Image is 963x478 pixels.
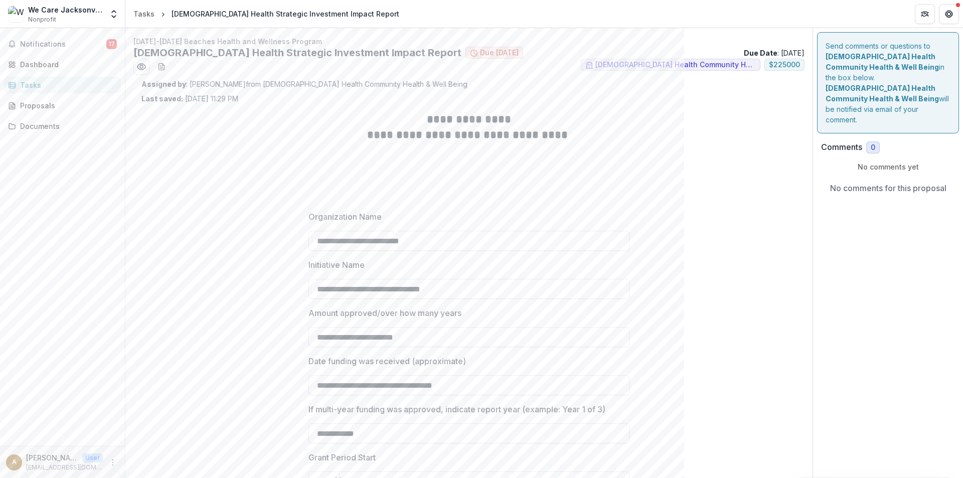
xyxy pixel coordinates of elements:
div: [DEMOGRAPHIC_DATA] Health Strategic Investment Impact Report [172,9,399,19]
p: If multi-year funding was approved, indicate report year (example: Year 1 of 3) [308,403,605,415]
div: Documents [20,121,113,131]
a: Dashboard [4,56,121,73]
span: $ 225000 [769,61,800,69]
strong: [DEMOGRAPHIC_DATA] Health Community Health & Well Being [826,52,939,71]
span: Notifications [20,40,106,49]
img: We Care Jacksonville, Inc. [8,6,24,22]
strong: Assigned by [141,80,186,88]
div: Tasks [20,80,113,90]
button: Get Help [939,4,959,24]
p: [DATE] 11:29 PM [141,93,238,104]
p: No comments for this proposal [830,182,946,194]
button: download-word-button [153,59,170,75]
span: Due [DATE] [480,49,519,57]
p: Organization Name [308,211,382,223]
p: Grant Period Start [308,451,376,463]
span: Nonprofit [28,15,56,24]
a: Proposals [4,97,121,114]
p: [EMAIL_ADDRESS][DOMAIN_NAME] [26,463,103,472]
button: More [107,456,119,468]
div: We Care Jacksonville, Inc. [28,5,103,15]
p: User [82,453,103,462]
a: Tasks [129,7,158,21]
a: Documents [4,118,121,134]
nav: breadcrumb [129,7,403,21]
p: Amount approved/over how many years [308,307,461,319]
div: Angela [12,459,17,465]
span: 0 [871,143,875,152]
p: No comments yet [821,162,955,172]
strong: [DEMOGRAPHIC_DATA] Health Community Health & Well Being [826,84,939,103]
h2: [DEMOGRAPHIC_DATA] Health Strategic Investment Impact Report [133,47,461,59]
div: Tasks [133,9,154,19]
strong: Due Date [744,49,777,57]
h2: Comments [821,142,862,152]
div: Proposals [20,100,113,111]
p: : [DATE] [744,48,805,58]
p: [PERSON_NAME] [26,452,78,463]
button: Notifications17 [4,36,121,52]
button: Open entity switcher [107,4,121,24]
p: Date funding was received (approximate) [308,355,466,367]
span: 17 [106,39,117,49]
div: Send comments or questions to in the box below. will be notified via email of your comment. [817,32,959,133]
div: Dashboard [20,59,113,70]
p: [DATE]-[DATE] Beaches Health and Wellness Program [133,36,805,47]
button: Partners [915,4,935,24]
button: Preview 5ff5a5fe-a98f-46ff-bf68-9293f06ba282.pdf [133,59,149,75]
p: : [PERSON_NAME] from [DEMOGRAPHIC_DATA] Health Community Health & Well Being [141,79,796,89]
p: Initiative Name [308,259,365,271]
a: Tasks [4,77,121,93]
strong: Last saved: [141,94,183,103]
span: [DEMOGRAPHIC_DATA] Health Community Health & Well Being [595,61,756,69]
